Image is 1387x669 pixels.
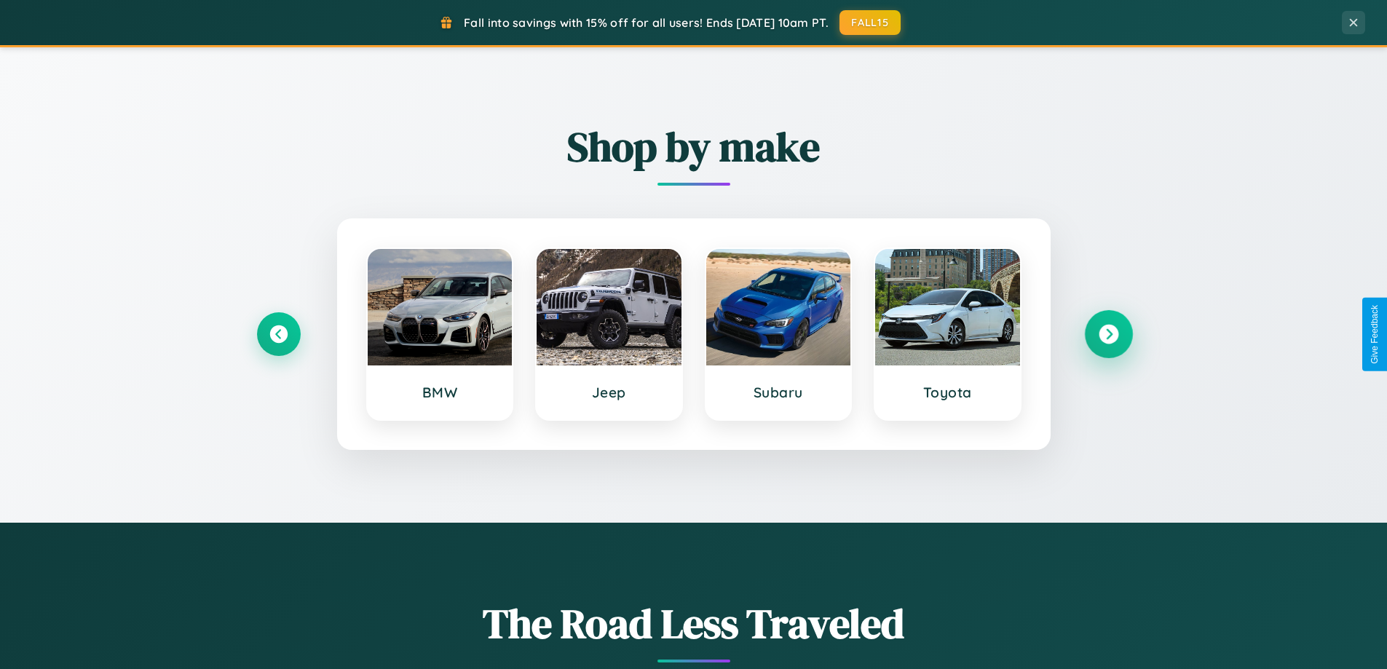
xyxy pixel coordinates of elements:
[382,384,498,401] h3: BMW
[257,595,1131,652] h1: The Road Less Traveled
[257,119,1131,175] h2: Shop by make
[839,10,901,35] button: FALL15
[551,384,667,401] h3: Jeep
[890,384,1005,401] h3: Toyota
[464,15,829,30] span: Fall into savings with 15% off for all users! Ends [DATE] 10am PT.
[721,384,837,401] h3: Subaru
[1370,305,1380,364] div: Give Feedback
